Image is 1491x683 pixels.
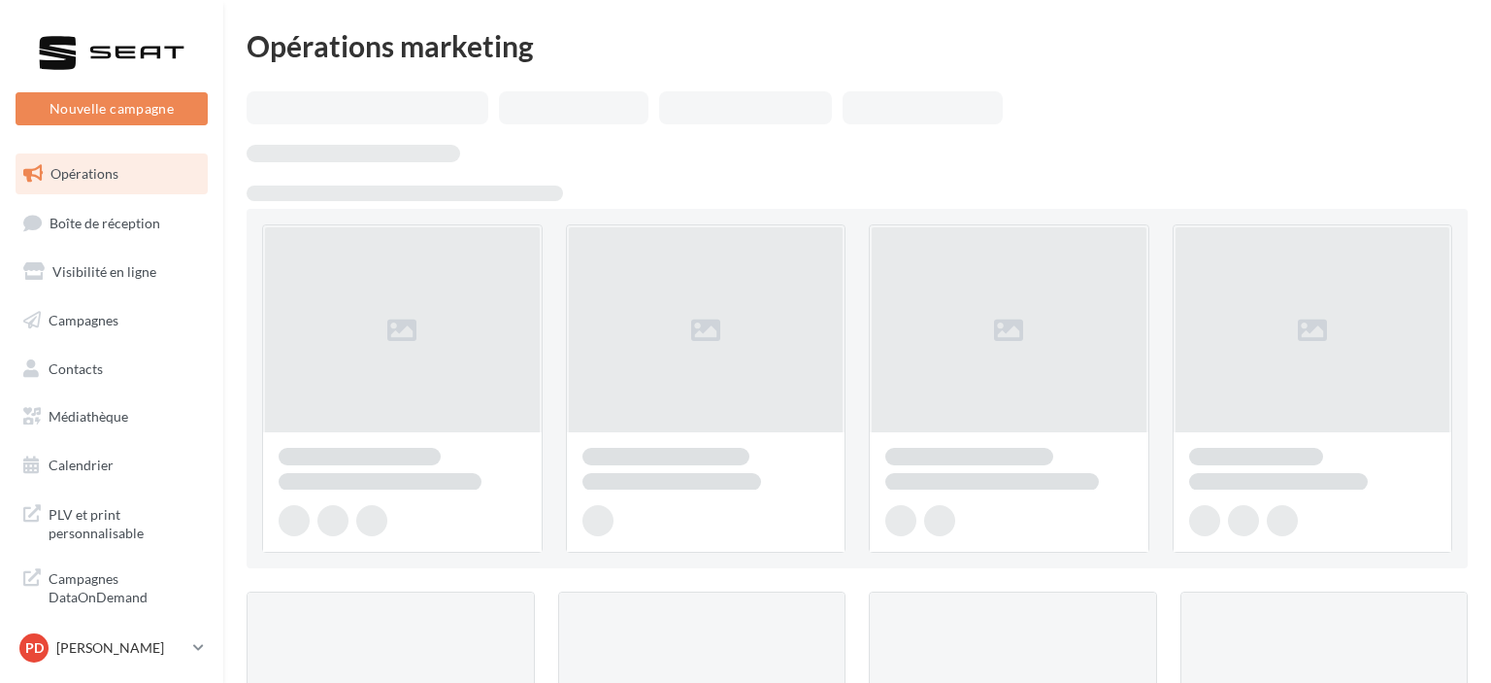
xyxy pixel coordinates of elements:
a: Opérations [12,154,212,194]
a: Campagnes [12,300,212,341]
span: Contacts [49,359,103,376]
span: Médiathèque [49,408,128,425]
span: PLV et print personnalisable [49,501,200,543]
a: Campagnes DataOnDemand [12,558,212,615]
span: Boîte de réception [50,214,160,230]
a: Boîte de réception [12,202,212,244]
a: Contacts [12,349,212,390]
span: Campagnes [49,312,118,328]
a: Calendrier [12,445,212,486]
p: [PERSON_NAME] [56,638,185,658]
a: Visibilité en ligne [12,252,212,292]
span: Opérations [50,165,118,182]
a: Médiathèque [12,396,212,437]
span: PD [25,638,44,658]
span: Campagnes DataOnDemand [49,565,200,607]
div: Opérations marketing [247,31,1468,60]
a: PD [PERSON_NAME] [16,630,208,666]
span: Visibilité en ligne [52,263,156,280]
button: Nouvelle campagne [16,92,208,125]
a: PLV et print personnalisable [12,494,212,551]
span: Calendrier [49,457,114,473]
